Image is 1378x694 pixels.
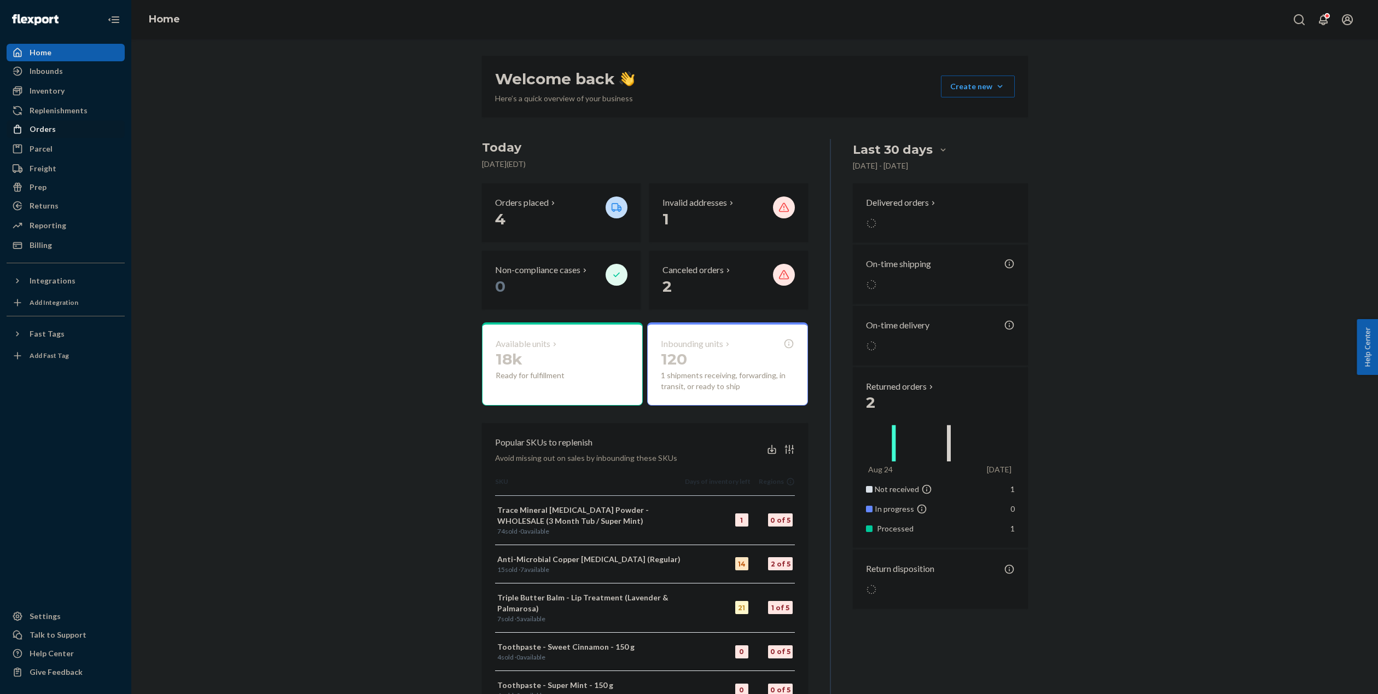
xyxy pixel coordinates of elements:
span: 7 [520,565,524,574]
img: logo_orange.svg [18,18,26,26]
p: Toothpaste - Super Mint - 150 g [497,680,683,691]
button: Close Navigation [103,9,125,31]
a: Settings [7,608,125,625]
div: 0 of 5 [768,513,793,527]
p: 1 shipments receiving, forwarding, in transit, or ready to ship [661,370,794,392]
p: Available units [496,338,550,350]
p: Invalid addresses [662,196,727,209]
img: tab_domain_overview_orange.svg [30,63,38,72]
button: Create new [941,76,1015,97]
button: Open account menu [1336,9,1358,31]
a: Inbounds [7,62,125,80]
button: Orders placed 4 [482,183,641,242]
p: Here’s a quick overview of your business [495,93,635,104]
p: Processed [877,523,985,534]
div: Domain Overview [42,65,98,72]
h3: Today [482,139,809,157]
a: Parcel [7,140,125,158]
h1: Welcome back [495,69,635,89]
a: Reporting [7,217,125,234]
div: Give Feedback [30,667,83,678]
div: Domain: [DOMAIN_NAME] [28,28,120,37]
a: Home [149,13,180,25]
p: On-time delivery [866,319,929,332]
span: 1 [1010,524,1015,533]
span: 4 [497,653,501,661]
div: 21 [735,601,748,614]
span: 18k [496,350,522,368]
div: Inventory [30,85,65,96]
p: Anti-Microbial Copper [MEDICAL_DATA] (Regular) [497,554,683,565]
div: Replenishments [30,105,88,116]
a: Home [7,44,125,61]
p: Trace Mineral [MEDICAL_DATA] Powder - WHOLESALE (3 Month Tub / Super Mint) [497,505,683,527]
p: Avoid missing out on sales by inbounding these SKUs [495,453,677,464]
div: Add Fast Tag [30,351,69,360]
span: 1 [1010,484,1015,494]
div: 14 [735,557,748,570]
span: 2 [662,277,672,296]
a: Returns [7,197,125,215]
a: Inventory [7,82,125,100]
a: Add Fast Tag [7,347,125,365]
p: Toothpaste - Sweet Cinnamon - 150 g [497,641,683,652]
div: Reporting [30,220,66,231]
a: Prep [7,178,125,196]
ol: breadcrumbs [140,4,189,36]
p: sold · available [497,614,683,623]
span: 7 [497,615,501,623]
span: 0 [516,653,520,661]
a: Help Center [7,645,125,662]
div: Returns [30,200,59,211]
span: Chat [26,8,48,18]
p: Triple Butter Balm - Lip Treatment (Lavender & Palmarosa) [497,592,683,614]
div: Talk to Support [30,629,86,640]
p: On-time shipping [866,258,931,270]
div: Home [30,47,51,58]
span: 74 [497,527,505,535]
div: Keywords by Traffic [121,65,184,72]
div: Fast Tags [30,328,65,339]
p: sold · available [497,565,683,574]
p: Delivered orders [866,196,938,209]
div: Billing [30,240,52,251]
a: Billing [7,236,125,254]
p: Orders placed [495,196,549,209]
div: Last 30 days [853,141,933,158]
div: Help Center [30,648,74,659]
div: v 4.0.25 [31,18,54,26]
button: Integrations [7,272,125,290]
button: Give Feedback [7,663,125,681]
div: In progress [875,504,987,514]
p: [DATE] ( EDT ) [482,159,809,170]
span: 4 [495,210,505,228]
a: Orders [7,120,125,138]
p: sold · available [497,527,683,536]
p: Aug 24 [868,464,893,475]
p: [DATE] [987,464,1011,475]
button: Canceled orders 2 [649,251,808,309]
p: Non-compliance cases [495,264,580,276]
img: hand-wave emoji [619,71,635,86]
div: 2 of 5 [768,557,793,570]
button: Open notifications [1312,9,1334,31]
th: Days of inventory left [685,477,751,495]
p: Return disposition [866,563,934,575]
button: Open Search Box [1288,9,1310,31]
button: Available units18kReady for fulfillment [482,322,643,406]
span: 0 [520,527,524,535]
p: [DATE] - [DATE] [853,160,908,171]
div: 1 of 5 [768,601,793,614]
button: Invalid addresses 1 [649,183,808,242]
img: Flexport logo [12,14,59,25]
span: 0 [495,277,505,296]
a: Add Integration [7,294,125,311]
p: Ready for fulfillment [496,370,597,381]
button: Non-compliance cases 0 [482,251,641,309]
p: Inbounding units [661,338,723,350]
span: 2 [866,393,875,412]
div: Integrations [30,275,75,286]
div: Not received [875,484,987,495]
button: Returned orders [866,380,935,393]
